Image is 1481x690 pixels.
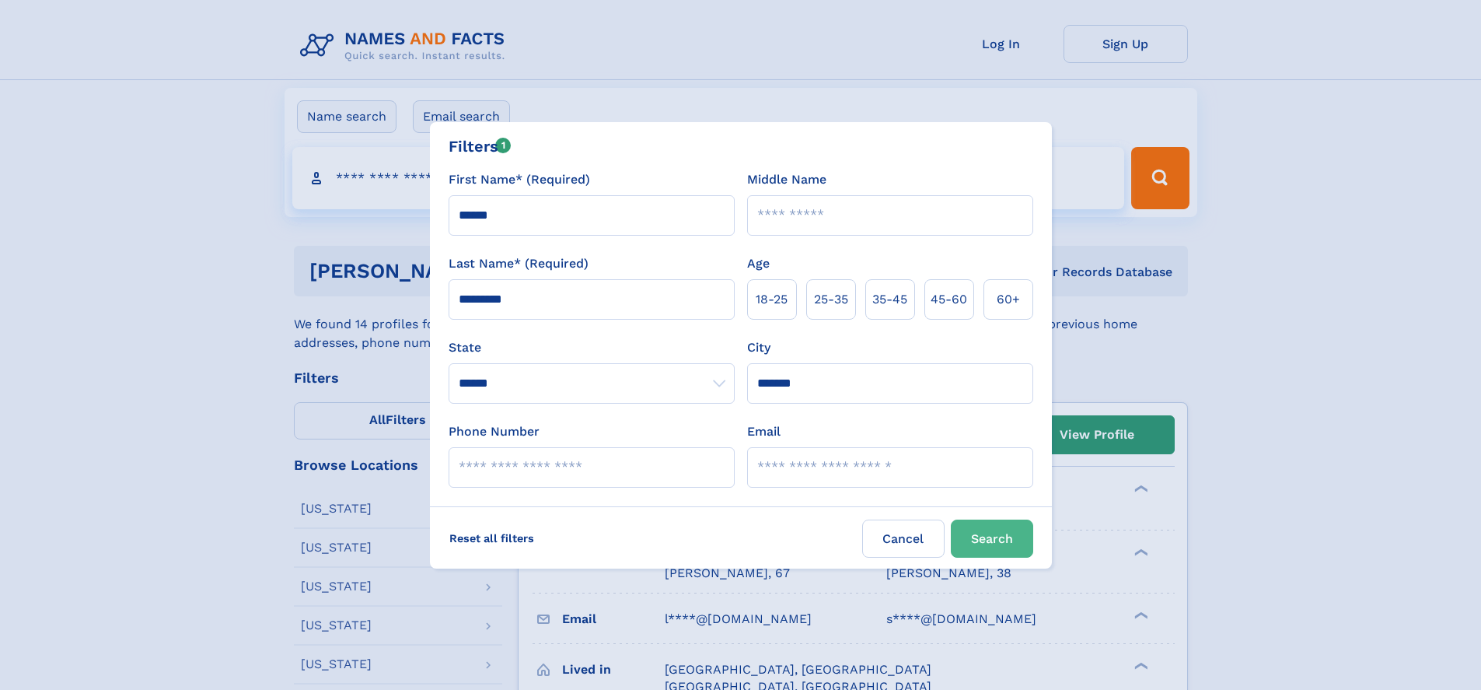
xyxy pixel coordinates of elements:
label: Age [747,254,770,273]
label: City [747,338,770,357]
label: First Name* (Required) [449,170,590,189]
span: 25‑35 [814,290,848,309]
button: Search [951,520,1033,558]
label: Last Name* (Required) [449,254,589,273]
span: 45‑60 [931,290,967,309]
span: 35‑45 [872,290,907,309]
label: Email [747,422,781,441]
label: Phone Number [449,422,540,441]
span: 60+ [997,290,1020,309]
label: Cancel [862,520,945,558]
label: State [449,338,735,357]
label: Reset all filters [439,520,544,557]
span: 18‑25 [756,290,788,309]
div: Filters [449,135,512,158]
label: Middle Name [747,170,826,189]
